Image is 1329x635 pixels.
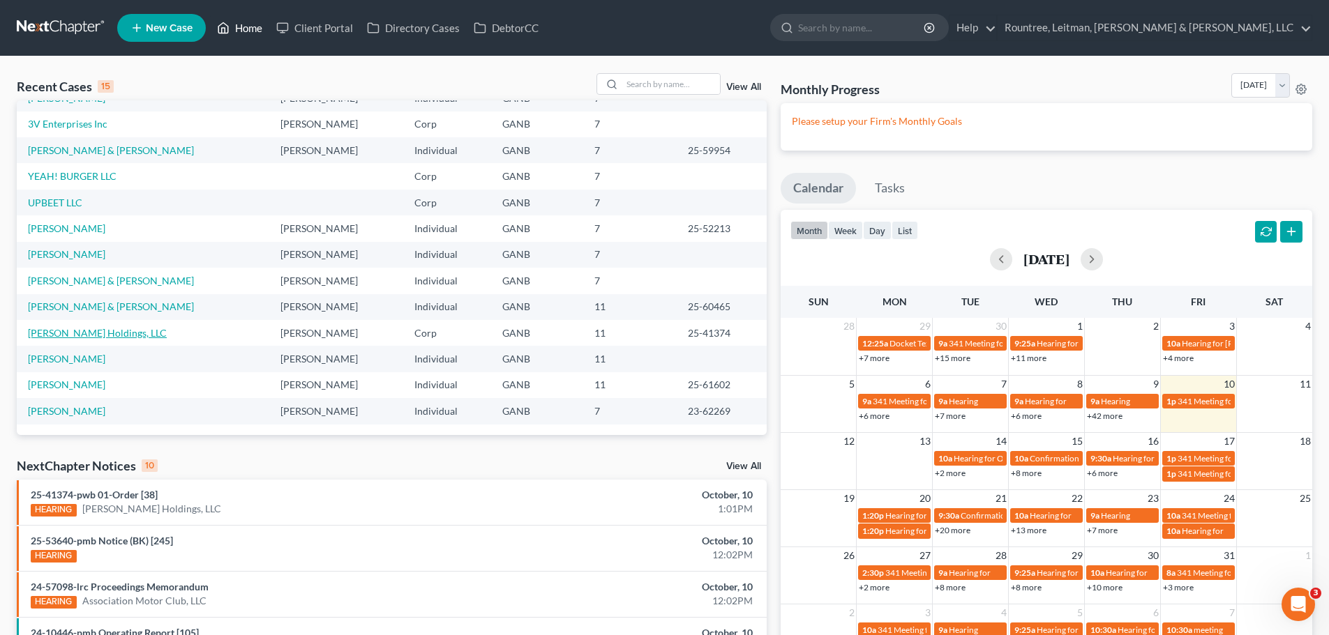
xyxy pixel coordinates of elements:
span: 9:25a [1014,567,1035,578]
span: Hearing for [1106,567,1148,578]
div: 1:01PM [521,502,753,516]
td: 11 [583,372,677,398]
td: [PERSON_NAME] [269,112,403,137]
span: Tue [961,296,979,307]
td: [PERSON_NAME] [269,346,403,372]
td: GANB [491,190,583,215]
button: list [892,221,918,240]
span: 27 [918,547,932,564]
div: 15 [98,80,114,93]
a: YEAH! BURGER LLC [28,170,117,182]
td: [PERSON_NAME] [269,242,403,268]
span: Hearing [1101,510,1130,521]
td: Individual [403,294,491,320]
td: GANB [491,242,583,268]
td: 25-52213 [677,215,767,241]
td: GANB [491,372,583,398]
span: 4 [1000,604,1008,621]
span: 1 [1076,318,1084,335]
div: HEARING [31,504,77,517]
a: 3V Enterprises Inc [28,118,107,130]
td: GANB [491,215,583,241]
td: 11 [583,346,677,372]
span: 9a [938,567,947,578]
a: +8 more [1011,582,1042,592]
span: 10a [1014,510,1028,521]
span: 12 [842,433,856,450]
td: GANB [491,294,583,320]
span: 2 [1152,318,1160,335]
span: 16 [1146,433,1160,450]
span: 25 [1298,490,1312,507]
a: +11 more [1011,353,1046,363]
span: Confirmation Hearing for [1030,453,1122,464]
a: +4 more [1163,353,1194,363]
span: Hearing for [1025,396,1067,406]
a: +3 more [1163,582,1194,592]
a: +2 more [859,582,889,592]
span: 9:30a [1090,453,1111,464]
td: GANB [491,163,583,189]
span: 1p [1166,468,1176,479]
a: +7 more [1087,525,1118,535]
span: 341 Meeting for [873,396,931,406]
p: Please setup your Firm's Monthly Goals [792,114,1301,128]
td: [PERSON_NAME] [269,372,403,398]
span: Mon [883,296,907,307]
span: 13 [918,433,932,450]
a: +13 more [1011,525,1046,535]
span: 3 [1228,318,1236,335]
span: 341 Meeting for [1178,396,1236,406]
span: Hearing for [1182,526,1224,536]
td: 7 [583,398,677,424]
span: 2 [848,604,856,621]
span: Hearing for [1030,510,1072,521]
span: 1:20p [862,526,884,536]
span: 10a [1166,510,1180,521]
span: 7 [1000,376,1008,392]
a: UPBEET LLC [28,197,82,208]
a: DebtorCC [467,15,546,40]
td: Individual [403,242,491,268]
span: Hearing for [949,567,991,578]
td: GANB [491,346,583,372]
span: 6 [924,376,932,392]
a: +8 more [1011,468,1042,478]
td: Individual [403,346,491,372]
span: Confirmation Hearing for [PERSON_NAME] and [PERSON_NAME] [PERSON_NAME] [961,510,1270,521]
span: Hearing for [PERSON_NAME] [1182,338,1291,349]
a: Association Motor Club, LLC [82,594,207,608]
a: [PERSON_NAME] Holdings, LLC [82,502,221,516]
td: [PERSON_NAME] [269,294,403,320]
td: GANB [491,268,583,293]
div: HEARING [31,596,77,609]
span: 10a [1014,453,1028,464]
span: Sun [809,296,829,307]
span: 30 [1146,547,1160,564]
div: Recent Cases [17,78,114,95]
span: 1 [1304,547,1312,564]
td: 25-60465 [677,294,767,320]
a: +42 more [1087,411,1122,421]
td: [PERSON_NAME] [269,398,403,424]
td: 7 [583,190,677,215]
span: 8 [1076,376,1084,392]
a: +20 more [935,525,970,535]
div: HEARING [31,550,77,563]
a: 24-57098-lrc Proceedings Memorandum [31,581,209,592]
span: 9a [1014,396,1023,406]
td: [PERSON_NAME] [269,215,403,241]
span: 4 [1304,318,1312,335]
a: [PERSON_NAME] [28,222,105,234]
button: month [790,221,828,240]
div: 10 [142,459,158,472]
span: 3 [1310,588,1321,599]
span: 29 [918,318,932,335]
span: 5 [1076,604,1084,621]
td: Individual [403,215,491,241]
td: GANB [491,320,583,346]
span: 29 [1070,547,1084,564]
span: 31 [1222,547,1236,564]
a: +10 more [1087,582,1122,592]
span: 9a [1090,510,1099,521]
